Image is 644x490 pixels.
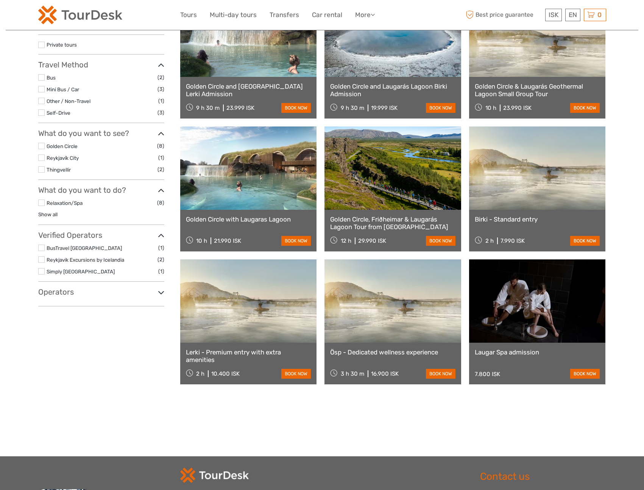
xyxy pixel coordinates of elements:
a: Golden Circle & Laugarás Geothermal Lagoon Small Group Tour [475,83,600,98]
a: Tours [180,9,197,20]
a: Mini Bus / Car [47,86,79,92]
a: Ösp - Dedicated wellness experience [330,348,455,356]
div: 7.800 ISK [475,371,500,378]
a: Golden Circle, Friðheimar & Laugarás Lagoon Tour from [GEOGRAPHIC_DATA] [330,215,455,231]
h2: Contact us [480,471,606,483]
span: (2) [157,255,164,264]
div: 21.990 ISK [214,237,241,244]
a: Laugar Spa admission [475,348,600,356]
span: Best price guarantee [464,9,543,21]
span: (8) [157,198,164,207]
a: book now [570,236,600,246]
a: Reykjavik Excursions by Icelandia [47,257,124,263]
span: (1) [158,243,164,252]
a: book now [570,103,600,113]
span: 9 h 30 m [196,105,220,111]
h3: Operators [38,287,164,296]
h3: Verified Operators [38,231,164,240]
div: 10.400 ISK [211,370,240,377]
span: (1) [158,267,164,276]
a: Simply [GEOGRAPHIC_DATA] [47,268,115,275]
span: (2) [157,165,164,174]
img: 120-15d4194f-c635-41b9-a512-a3cb382bfb57_logo_small.png [38,6,122,24]
a: book now [426,103,455,113]
span: 0 [596,11,603,19]
span: 10 h [196,237,207,244]
span: 12 h [341,237,351,244]
a: Multi-day tours [210,9,257,20]
img: td-logo-white.png [180,468,249,483]
a: Birki - Standard entry [475,215,600,223]
span: 2 h [196,370,204,377]
a: book now [281,236,311,246]
a: book now [281,369,311,379]
span: 3 h 30 m [341,370,364,377]
a: Other / Non-Travel [47,98,90,104]
span: (1) [158,97,164,105]
span: 2 h [485,237,494,244]
a: Private tours [47,42,77,48]
div: EN [565,9,580,21]
a: Golden Circle [47,143,78,149]
span: 10 h [485,105,496,111]
a: Lerki - Premium entry with extra amenities [186,348,311,364]
a: Golden Circle and Laugarás Lagoon Birki Admission [330,83,455,98]
a: Relaxation/Spa [47,200,83,206]
a: Bus [47,75,56,81]
span: (3) [157,85,164,94]
div: 23.990 ISK [503,105,532,111]
span: (2) [157,73,164,82]
a: Reykjavík City [47,155,79,161]
div: 19.999 ISK [371,105,398,111]
h3: What do you want to do? [38,186,164,195]
span: (3) [157,108,164,117]
a: Self-Drive [47,110,70,116]
div: 29.990 ISK [358,237,386,244]
div: 23.999 ISK [226,105,254,111]
a: book now [426,236,455,246]
span: 9 h 30 m [341,105,364,111]
a: Golden Circle and [GEOGRAPHIC_DATA] Lerki Admission [186,83,311,98]
a: book now [570,369,600,379]
h3: What do you want to see? [38,129,164,138]
a: Transfers [270,9,299,20]
a: book now [426,369,455,379]
span: (1) [158,153,164,162]
a: Car rental [312,9,342,20]
div: 16.900 ISK [371,370,399,377]
a: Golden Circle with Laugaras Lagoon [186,215,311,223]
div: 7.990 ISK [501,237,525,244]
a: BusTravel [GEOGRAPHIC_DATA] [47,245,122,251]
a: More [355,9,375,20]
a: book now [281,103,311,113]
a: Show all [38,211,58,217]
span: (8) [157,142,164,150]
a: Thingvellir [47,167,71,173]
h3: Travel Method [38,60,164,69]
span: ISK [549,11,558,19]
